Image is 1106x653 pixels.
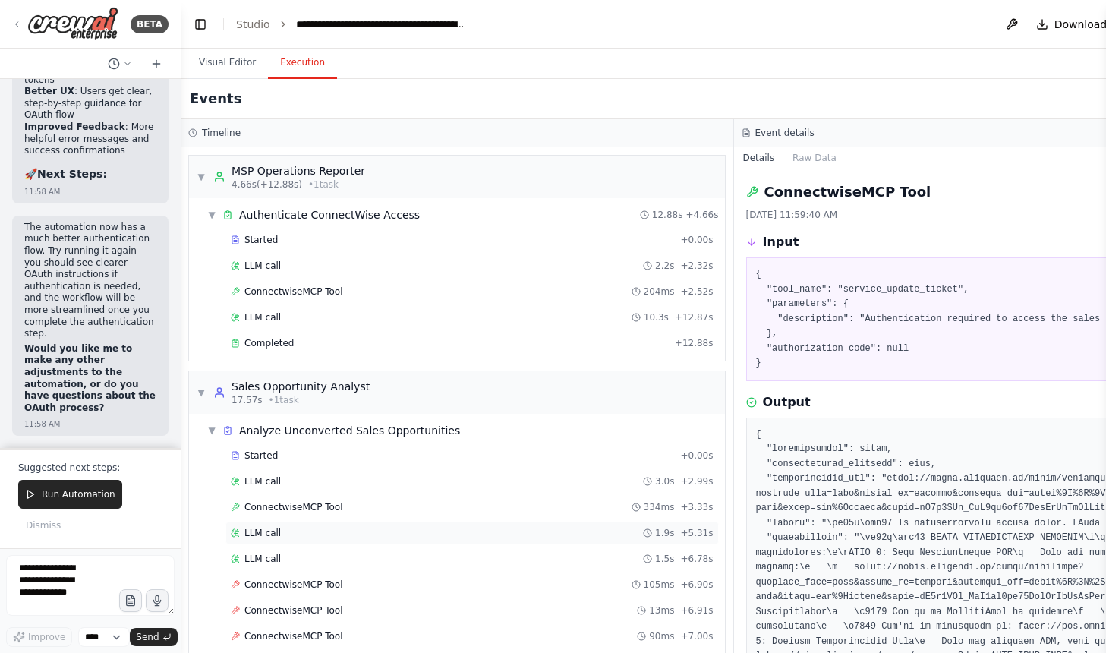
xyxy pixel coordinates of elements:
span: 10.3s [644,311,669,323]
span: Improve [28,631,65,643]
nav: breadcrumb [236,17,467,32]
h3: 🚀 [24,166,156,181]
span: + 7.00s [680,630,713,642]
span: Started [244,450,278,462]
span: 13ms [649,604,674,617]
span: + 2.32s [680,260,713,272]
p: Suggested next steps: [18,462,162,474]
button: Run Automation [18,480,122,509]
span: 1.9s [655,527,674,539]
div: BETA [131,15,169,33]
span: + 0.00s [680,234,713,246]
span: 334ms [644,501,675,513]
h3: Event details [755,127,815,139]
button: Switch to previous chat [102,55,138,73]
span: • 1 task [269,394,299,406]
h3: Output [763,393,811,412]
button: Details [734,147,784,169]
span: + 12.88s [675,337,714,349]
span: + 6.90s [680,579,713,591]
img: Logo [27,7,118,41]
h3: Input [763,233,799,251]
span: LLM call [244,311,281,323]
li: : Users get clear, step-by-step guidance for OAuth flow [24,86,156,121]
button: Raw Data [783,147,846,169]
span: • 1 task [308,178,339,191]
span: + 6.91s [680,604,713,617]
span: + 2.99s [680,475,713,487]
span: + 2.52s [680,285,713,298]
strong: Better UX [24,86,74,96]
button: Improve [6,627,72,647]
button: Execution [268,47,337,79]
h3: Timeline [202,127,241,139]
span: 4.66s (+12.88s) [232,178,302,191]
span: + 0.00s [680,450,713,462]
span: Run Automation [42,488,115,500]
span: 90ms [649,630,674,642]
span: 2.2s [655,260,674,272]
button: Start a new chat [144,55,169,73]
a: Studio [236,18,270,30]
span: ▼ [207,209,216,221]
span: LLM call [244,553,281,565]
strong: Would you like me to make any other adjustments to the automation, or do you have questions about... [24,343,156,413]
li: : More helpful error messages and success confirmations [24,121,156,157]
strong: Improved Feedback [24,121,125,132]
span: + 3.33s [680,501,713,513]
span: ConnectwiseMCP Tool [244,501,343,513]
span: 1.5s [655,553,674,565]
span: ▼ [197,386,206,399]
button: Visual Editor [187,47,268,79]
span: Dismiss [26,519,61,532]
span: 17.57s [232,394,263,406]
button: Send [130,628,177,646]
span: ConnectwiseMCP Tool [244,285,343,298]
div: Authenticate ConnectWise Access [239,207,420,222]
span: ▼ [207,424,216,437]
strong: Next Steps: [37,168,107,180]
span: Completed [244,337,294,349]
span: Send [136,631,159,643]
span: Started [244,234,278,246]
span: + 12.87s [675,311,714,323]
span: 12.88s [652,209,683,221]
span: 204ms [644,285,675,298]
h2: Events [190,88,241,109]
p: The automation now has a much better authentication flow. Try running it again - you should see c... [24,222,156,340]
span: 105ms [644,579,675,591]
span: ▼ [197,171,206,183]
h2: ConnectwiseMCP Tool [764,181,931,203]
span: LLM call [244,527,281,539]
div: Analyze Unconverted Sales Opportunities [239,423,460,438]
div: MSP Operations Reporter [232,163,365,178]
button: Dismiss [18,515,68,536]
span: + 6.78s [680,553,713,565]
div: 11:58 AM [24,186,60,197]
span: ConnectwiseMCP Tool [244,604,343,617]
span: + 5.31s [680,527,713,539]
button: Upload files [119,589,142,612]
span: + 4.66s [685,209,718,221]
span: LLM call [244,260,281,272]
span: ConnectwiseMCP Tool [244,579,343,591]
button: Click to speak your automation idea [146,589,169,612]
span: LLM call [244,475,281,487]
div: Sales Opportunity Analyst [232,379,370,394]
span: ConnectwiseMCP Tool [244,630,343,642]
button: Hide left sidebar [190,14,211,35]
span: 3.0s [655,475,674,487]
div: 11:58 AM [24,418,60,430]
